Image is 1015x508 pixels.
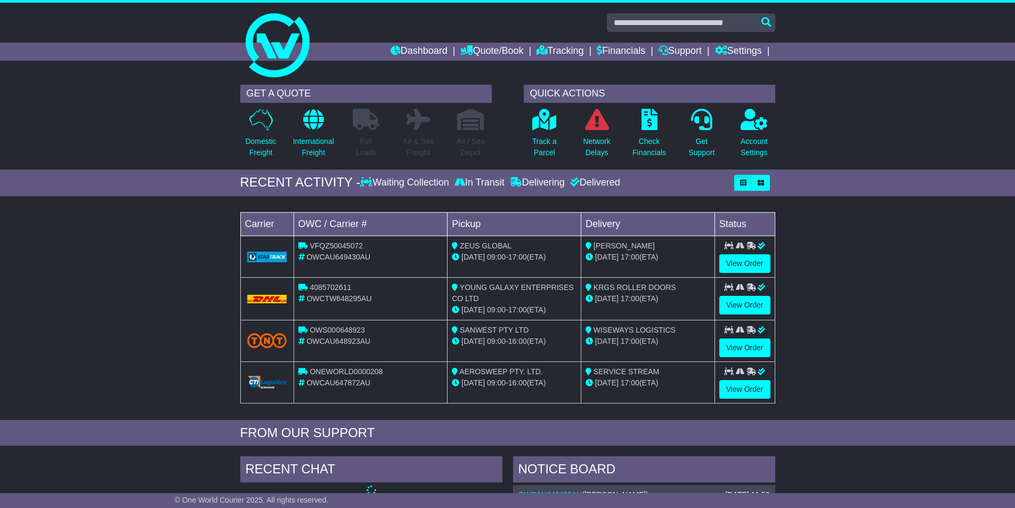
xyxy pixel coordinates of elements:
[513,456,775,485] div: NOTICE BOARD
[460,326,529,334] span: SANWEST PTY LTD
[621,294,639,303] span: 17:00
[360,177,451,189] div: Waiting Collection
[293,108,335,164] a: InternationalFreight
[240,456,502,485] div: RECENT CHAT
[518,490,770,499] div: ( )
[741,136,768,158] p: Account Settings
[688,108,715,164] a: GetSupport
[461,378,485,387] span: [DATE]
[719,254,770,273] a: View Order
[452,336,576,347] div: - (ETA)
[719,338,770,357] a: View Order
[310,241,363,250] span: VFQZ50045072
[507,177,567,189] div: Delivering
[452,177,507,189] div: In Transit
[621,337,639,345] span: 17:00
[508,378,527,387] span: 16:00
[240,425,775,441] div: FROM OUR SUPPORT
[459,367,542,376] span: AEROSWEEP PTY. LTD.
[586,252,710,263] div: (ETA)
[353,136,379,158] p: Full Loads
[247,295,287,303] img: DHL.png
[306,378,370,387] span: OWCAU647872AU
[487,305,506,314] span: 09:00
[175,496,329,504] span: © One World Courier 2025. All rights reserved.
[594,283,676,292] span: KRGS ROLLER DOORS
[567,177,620,189] div: Delivered
[537,43,583,61] a: Tracking
[294,212,448,236] td: OWC / Carrier #
[240,85,492,103] div: GET A QUOTE
[460,43,523,61] a: Quote/Book
[508,253,527,261] span: 17:00
[310,326,365,334] span: OWS000648923
[659,43,702,61] a: Support
[452,377,576,389] div: - (ETA)
[586,336,710,347] div: (ETA)
[581,212,714,236] td: Delivery
[508,337,527,345] span: 16:00
[518,490,582,499] a: OWCAU649430AU
[452,283,573,303] span: YOUNG GALAXY ENTERPRISES CO LTD
[597,43,645,61] a: Financials
[245,136,276,158] p: Domestic Freight
[247,333,287,348] img: TNT_Domestic.png
[457,136,485,158] p: Air / Sea Depot
[461,253,485,261] span: [DATE]
[461,305,485,314] span: [DATE]
[621,253,639,261] span: 17:00
[403,136,434,158] p: Air & Sea Freight
[719,296,770,315] a: View Order
[460,241,511,250] span: ZEUS GLOBAL
[487,253,506,261] span: 09:00
[594,326,676,334] span: WISEWAYS LOGISTICS
[688,136,714,158] p: Get Support
[583,136,610,158] p: Network Delays
[582,108,611,164] a: NetworkDelays
[310,367,383,376] span: ONEWORLD0000208
[245,108,277,164] a: DomesticFreight
[719,380,770,399] a: View Order
[586,377,710,389] div: (ETA)
[487,337,506,345] span: 09:00
[586,293,710,304] div: (ETA)
[595,378,619,387] span: [DATE]
[487,378,506,387] span: 09:00
[240,212,294,236] td: Carrier
[632,136,666,158] p: Check Financials
[740,108,768,164] a: AccountSettings
[448,212,581,236] td: Pickup
[247,376,287,389] img: GetCarrierServiceLogo
[247,252,287,262] img: GetCarrierServiceLogo
[532,136,557,158] p: Track a Parcel
[306,337,370,345] span: OWCAU648923AU
[524,85,775,103] div: QUICK ACTIONS
[621,378,639,387] span: 17:00
[595,253,619,261] span: [DATE]
[594,241,655,250] span: [PERSON_NAME]
[240,175,361,190] div: RECENT ACTIVITY -
[391,43,448,61] a: Dashboard
[595,337,619,345] span: [DATE]
[632,108,667,164] a: CheckFinancials
[715,43,762,61] a: Settings
[594,367,659,376] span: SERVICE STREAM
[452,252,576,263] div: - (ETA)
[714,212,775,236] td: Status
[595,294,619,303] span: [DATE]
[461,337,485,345] span: [DATE]
[452,304,576,316] div: - (ETA)
[306,294,371,303] span: OWCTW648295AU
[306,253,370,261] span: OWCAU649430AU
[725,490,769,499] div: [DATE] 11:52
[310,283,351,292] span: 4085702611
[508,305,527,314] span: 17:00
[293,136,334,158] p: International Freight
[584,490,646,499] span: [PERSON_NAME]
[532,108,557,164] a: Track aParcel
